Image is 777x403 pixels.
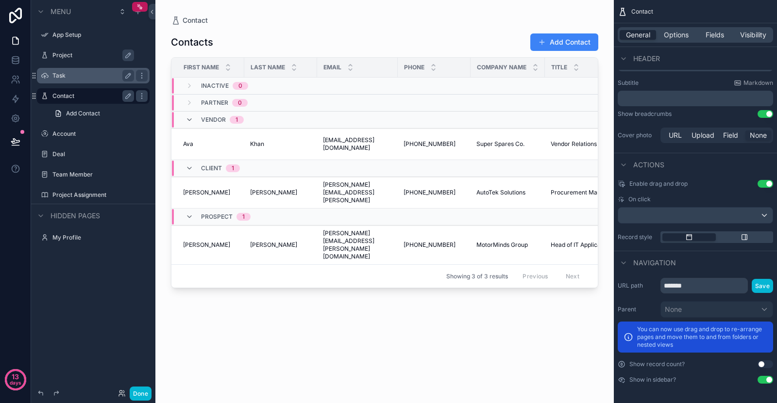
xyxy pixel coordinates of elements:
[10,376,21,389] p: days
[201,164,222,172] span: Client
[201,213,233,221] span: Prospect
[52,234,148,242] label: My Profile
[743,79,773,87] span: Markdown
[232,164,234,172] div: 1
[404,64,424,71] span: Phone
[250,140,311,148] a: Khan
[404,140,456,148] span: [PHONE_NUMBER]
[171,16,208,25] a: Contact
[752,279,773,293] button: Save
[171,35,213,49] h1: Contacts
[183,189,238,196] a: [PERSON_NAME]
[446,273,508,280] span: Showing 3 of 3 results
[628,195,651,203] span: On click
[323,181,392,204] a: [PERSON_NAME][EMAIL_ADDRESS][PERSON_NAME]
[404,241,456,249] span: [PHONE_NUMBER]
[183,241,230,249] span: [PERSON_NAME]
[236,116,238,124] div: 1
[476,140,524,148] span: Super Spares Co.
[618,79,639,87] label: Subtitle
[52,51,144,59] label: Project
[250,140,264,148] span: Khan
[750,130,767,140] span: None
[404,241,465,249] a: [PHONE_NUMBER]
[551,241,614,249] a: Head of IT Applications
[323,229,392,260] a: [PERSON_NAME][EMAIL_ADDRESS][PERSON_NAME][DOMAIN_NAME]
[618,91,773,106] div: scrollable content
[52,191,148,199] a: Project Assignment
[551,140,612,148] span: Vendor Relations Lead
[734,79,773,87] a: Markdown
[52,31,148,39] label: App Setup
[530,33,598,51] button: Add Contact
[52,92,130,100] label: Contact
[723,130,738,140] span: Field
[130,387,152,401] button: Done
[183,16,208,25] span: Contact
[242,213,245,221] div: 1
[551,189,614,196] a: Procurement Manager
[183,140,238,148] a: Ava
[551,140,614,148] a: Vendor Relations Lead
[618,131,657,139] label: Cover photo
[551,64,567,71] span: Title
[404,189,465,196] a: [PHONE_NUMBER]
[52,72,130,80] label: Task
[404,140,465,148] a: [PHONE_NUMBER]
[618,233,657,241] label: Record style
[551,189,613,196] span: Procurement Manager
[618,282,657,290] label: URL path
[660,301,773,318] button: None
[618,110,672,118] div: Show breadcrumbs
[476,241,528,249] span: MotorMinds Group
[183,189,230,196] span: [PERSON_NAME]
[12,372,19,382] p: 13
[633,258,676,268] span: Navigation
[52,171,148,178] label: Team Member
[183,241,238,249] a: [PERSON_NAME]
[51,211,100,221] span: Hidden pages
[637,325,767,349] p: You can now use drag and drop to re-arrange pages and move them to and from folders or nested views
[618,306,657,313] label: Parent
[323,136,392,152] a: [EMAIL_ADDRESS][DOMAIN_NAME]
[184,64,219,71] span: First Name
[404,189,456,196] span: [PHONE_NUMBER]
[238,82,242,90] div: 0
[665,305,682,314] span: None
[51,7,71,16] span: Menu
[664,30,689,40] span: Options
[631,8,653,16] span: Contact
[251,64,285,71] span: Last Name
[201,99,228,107] span: Partner
[476,241,539,249] a: MotorMinds Group
[250,189,311,196] a: [PERSON_NAME]
[49,106,150,121] a: Add Contact
[52,130,148,138] label: Account
[629,360,685,368] label: Show record count?
[633,54,660,64] span: Header
[66,110,100,117] span: Add Contact
[706,30,724,40] span: Fields
[692,130,714,140] span: Upload
[633,160,664,170] span: Actions
[201,116,226,124] span: Vendor
[476,140,539,148] a: Super Spares Co.
[476,189,539,196] a: AutoTek Solutions
[629,376,676,384] label: Show in sidebar?
[626,30,650,40] span: General
[740,30,766,40] span: Visibility
[238,99,242,107] div: 0
[52,150,148,158] label: Deal
[183,140,193,148] span: Ava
